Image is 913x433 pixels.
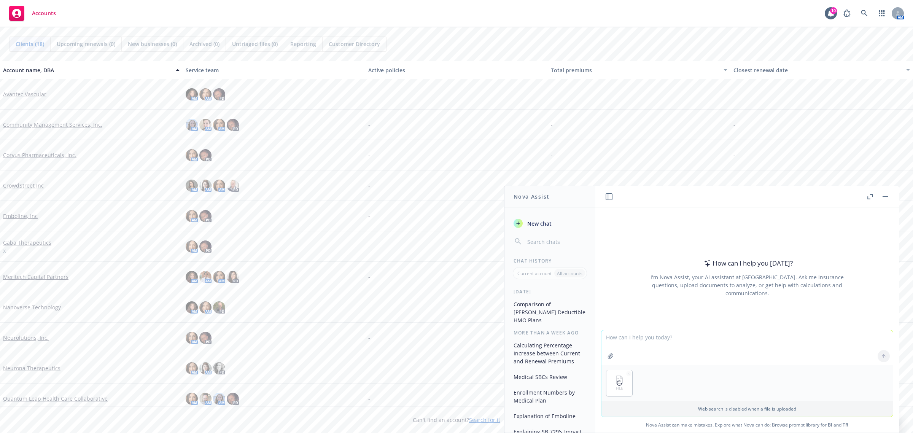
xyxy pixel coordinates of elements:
[511,298,589,326] button: Comparison of [PERSON_NAME] Deductible HMO Plans
[3,212,38,220] a: Emboline, Inc
[199,119,212,131] img: photo
[730,61,913,79] button: Closest renewal date
[368,364,370,372] span: -
[368,334,370,342] span: -
[413,416,500,424] span: Can't find an account?
[733,151,735,159] span: -
[213,180,225,192] img: photo
[504,288,595,295] div: [DATE]
[199,393,212,405] img: photo
[514,193,549,201] h1: Nova Assist
[213,119,225,131] img: photo
[3,66,171,74] div: Account name, DBA
[828,422,832,428] a: BI
[3,151,76,159] a: Corvus Pharmaceuticals, Inc.
[57,40,115,48] span: Upcoming renewals (0)
[551,151,553,159] span: -
[227,119,239,131] img: photo
[548,61,730,79] button: Total premiums
[186,362,198,374] img: photo
[551,121,553,129] span: -
[183,61,365,79] button: Service team
[3,303,61,311] a: Nanoverse Technology
[551,66,719,74] div: Total premiums
[3,334,49,342] a: Neurolutions, Inc.
[199,332,212,344] img: photo
[511,339,589,368] button: Calculating Percentage Increase between Current and Renewal Premiums
[598,417,896,433] span: Nova Assist can make mistakes. Explore what Nova can do: Browse prompt library for and
[517,270,552,277] p: Current account
[213,88,225,100] img: photo
[511,386,589,407] button: Enrollment Numbers by Medical Plan
[3,395,108,403] a: Quantum Leap Health Care Collaborative
[733,66,902,74] div: Closest renewal date
[199,88,212,100] img: photo
[368,181,370,189] span: -
[232,40,278,48] span: Untriaged files (0)
[186,149,198,161] img: photo
[830,7,837,14] div: 10
[551,90,553,98] span: -
[557,270,582,277] p: All accounts
[186,119,198,131] img: photo
[186,66,362,74] div: Service team
[329,40,380,48] span: Customer Directory
[368,90,370,98] span: -
[32,10,56,16] span: Accounts
[186,332,198,344] img: photo
[213,301,225,314] img: photo
[551,181,553,189] span: -
[843,422,848,428] a: TR
[526,220,552,228] span: New chat
[3,273,68,281] a: Meritech Capital Partners
[186,271,198,283] img: photo
[733,90,735,98] span: -
[526,236,586,247] input: Search chats
[213,362,225,374] img: photo
[3,181,44,189] a: CrowdStreet Inc
[186,393,198,405] img: photo
[368,395,370,403] span: -
[368,151,370,159] span: -
[702,258,793,268] div: How can I help you [DATE]?
[606,406,888,412] p: Web search is disabled when a file is uploaded
[839,6,854,21] a: Report a Bug
[857,6,872,21] a: Search
[199,210,212,222] img: photo
[3,239,51,247] a: Gaba Therapeutics
[511,371,589,383] button: Medical SBCs Review
[365,61,548,79] button: Active policies
[199,180,212,192] img: photo
[368,121,370,129] span: -
[199,271,212,283] img: photo
[186,301,198,314] img: photo
[186,240,198,253] img: photo
[874,6,889,21] a: Switch app
[368,212,370,220] span: -
[368,66,545,74] div: Active policies
[213,393,225,405] img: photo
[511,410,589,422] button: Explanation of Emboline
[227,180,239,192] img: photo
[213,271,225,283] img: photo
[227,271,239,283] img: photo
[186,180,198,192] img: photo
[186,88,198,100] img: photo
[733,181,735,189] span: -
[640,273,854,297] div: I'm Nova Assist, your AI assistant at [GEOGRAPHIC_DATA]. Ask me insurance questions, upload docum...
[368,242,370,250] span: -
[227,393,239,405] img: photo
[3,121,102,129] a: Community Management Services, Inc.
[6,3,59,24] a: Accounts
[368,303,370,311] span: -
[199,301,212,314] img: photo
[128,40,177,48] span: New businesses (0)
[3,247,6,255] span: x
[3,364,60,372] a: Neurona Therapeutics
[189,40,220,48] span: Archived (0)
[469,416,500,423] a: Search for it
[368,273,370,281] span: -
[511,216,589,230] button: New chat
[504,330,595,336] div: More than a week ago
[199,362,212,374] img: photo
